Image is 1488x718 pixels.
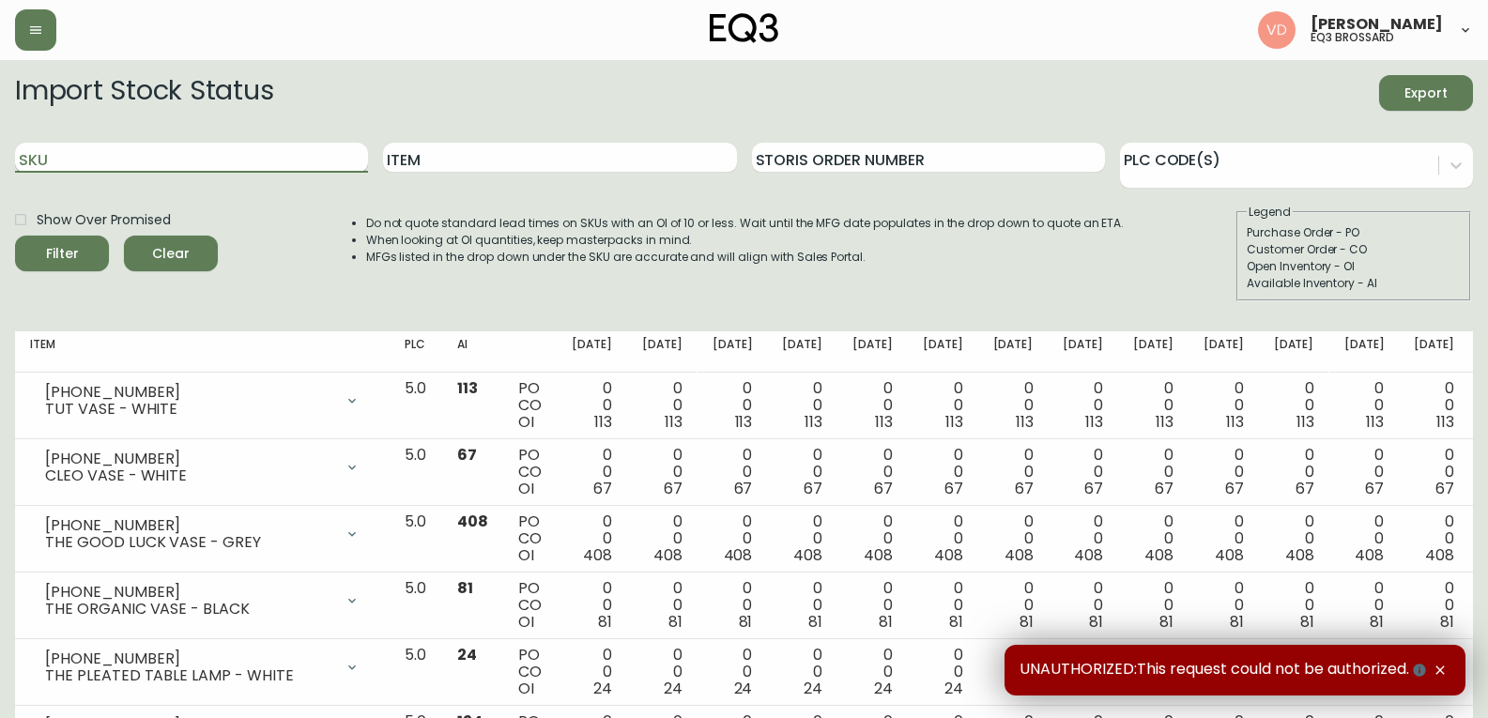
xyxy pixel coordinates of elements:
th: [DATE] [1118,331,1189,373]
div: [PHONE_NUMBER]CLEO VASE - WHITE [30,447,375,488]
span: 81 [668,611,683,633]
div: 0 0 [1414,513,1454,564]
th: [DATE] [1399,331,1469,373]
div: Purchase Order - PO [1247,224,1461,241]
div: [PHONE_NUMBER]TUT VASE - WHITE [30,380,375,421]
span: 408 [1355,544,1384,566]
div: 0 0 [642,647,683,697]
span: 67 [734,478,753,499]
div: 0 0 [713,380,753,431]
span: 81 [1230,611,1244,633]
div: 0 0 [1133,380,1174,431]
th: [DATE] [698,331,768,373]
span: 113 [805,411,822,433]
span: 81 [739,611,753,633]
span: 408 [793,544,822,566]
button: Export [1379,75,1473,111]
div: 0 0 [782,513,822,564]
span: OI [518,678,534,699]
div: 0 0 [1133,513,1174,564]
span: 113 [735,411,753,433]
button: Clear [124,236,218,271]
div: 0 0 [993,380,1034,431]
div: THE ORGANIC VASE - BLACK [45,601,333,618]
span: 67 [457,444,477,466]
div: 0 0 [1204,513,1244,564]
span: 67 [1365,478,1384,499]
span: 113 [1366,411,1384,433]
div: [PHONE_NUMBER] [45,517,333,534]
div: 0 0 [1133,447,1174,497]
span: [PERSON_NAME] [1311,17,1443,32]
div: 0 0 [993,513,1034,564]
span: 24 [593,678,612,699]
div: 0 0 [642,447,683,497]
div: 0 0 [782,580,822,631]
div: PO CO [518,580,542,631]
span: 81 [1370,611,1384,633]
span: 408 [934,544,963,566]
span: 81 [1159,611,1174,633]
div: PO CO [518,513,542,564]
button: Filter [15,236,109,271]
span: 113 [1226,411,1244,433]
td: 5.0 [390,573,442,639]
th: [DATE] [908,331,978,373]
div: 0 0 [852,647,893,697]
td: 5.0 [390,373,442,439]
span: 408 [1425,544,1454,566]
div: 0 0 [852,447,893,497]
li: Do not quote standard lead times on SKUs with an OI of 10 or less. Wait until the MFG date popula... [366,215,1125,232]
div: 0 0 [993,447,1034,497]
div: 0 0 [1274,380,1314,431]
div: THE PLEATED TABLE LAMP - WHITE [45,667,333,684]
th: [DATE] [557,331,627,373]
span: 408 [583,544,612,566]
span: 113 [1016,411,1034,433]
span: OI [518,478,534,499]
legend: Legend [1247,204,1293,221]
div: 0 0 [572,513,612,564]
span: 408 [1285,544,1314,566]
div: 0 0 [1063,580,1103,631]
span: OI [518,411,534,433]
div: 0 0 [1274,447,1314,497]
span: 67 [1225,478,1244,499]
div: 0 0 [1414,447,1454,497]
span: Export [1394,82,1458,105]
div: [PHONE_NUMBER]THE PLEATED TABLE LAMP - WHITE [30,647,375,688]
div: Available Inventory - AI [1247,275,1461,292]
div: CLEO VASE - WHITE [45,467,333,484]
div: 0 0 [852,380,893,431]
span: 67 [1296,478,1314,499]
div: 0 0 [713,647,753,697]
div: 0 0 [782,447,822,497]
span: 81 [808,611,822,633]
div: 0 0 [572,380,612,431]
span: 408 [1074,544,1103,566]
div: 0 0 [1063,447,1103,497]
div: 0 0 [572,580,612,631]
span: 408 [1144,544,1174,566]
td: 5.0 [390,639,442,706]
th: [DATE] [767,331,837,373]
span: 113 [1085,411,1103,433]
div: PO CO [518,647,542,697]
th: PLC [390,331,442,373]
span: 113 [875,411,893,433]
div: 0 0 [1063,380,1103,431]
div: TUT VASE - WHITE [45,401,333,418]
span: 408 [724,544,753,566]
span: 24 [457,644,477,665]
div: [PHONE_NUMBER] [45,650,333,667]
div: 0 0 [923,647,963,697]
span: 81 [1089,611,1103,633]
span: 408 [864,544,893,566]
span: 24 [734,678,753,699]
span: Show Over Promised [37,210,171,230]
div: 0 0 [1204,580,1244,631]
span: 81 [1020,611,1034,633]
div: 0 0 [1344,380,1385,431]
div: 0 0 [923,513,963,564]
div: 0 0 [993,647,1034,697]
